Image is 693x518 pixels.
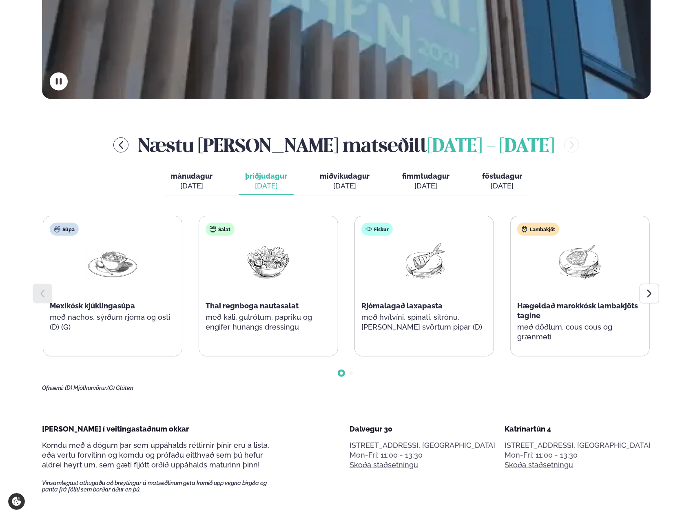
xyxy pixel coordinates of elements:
[245,181,287,191] div: [DATE]
[107,385,133,391] span: (G) Glúten
[245,172,287,180] span: þriðjudagur
[210,226,216,232] img: salad.svg
[170,181,213,191] div: [DATE]
[42,425,189,433] span: [PERSON_NAME] í veitingastaðnum okkar
[505,441,651,450] p: [STREET_ADDRESS], [GEOGRAPHIC_DATA]
[482,172,522,180] span: föstudagur
[396,168,456,195] button: fimmtudagur [DATE]
[65,385,107,391] span: (D) Mjólkurvörur,
[86,242,139,280] img: Soup.png
[505,424,651,434] div: Katrínartún 4
[505,460,573,470] a: Skoða staðsetningu
[50,223,79,236] div: Súpa
[505,450,651,460] div: Mon-Fri: 11:00 - 13:30
[8,493,25,510] a: Cookie settings
[170,172,213,180] span: mánudagur
[517,322,643,342] p: með döðlum, cous cous og grænmeti
[350,460,418,470] a: Skoða staðsetningu
[554,242,606,280] img: Lamb-Meat.png
[350,372,353,375] span: Go to slide 2
[138,132,554,158] h2: Næstu [PERSON_NAME] matseðill
[206,223,235,236] div: Salat
[361,301,443,310] span: Rjómalagað laxapasta
[42,385,64,391] span: Ofnæmi:
[427,138,554,156] span: [DATE] - [DATE]
[113,137,128,153] button: menu-btn-left
[402,172,449,180] span: fimmtudagur
[517,223,559,236] div: Lambakjöt
[517,301,638,320] span: Hægeldað marokkósk lambakjöts tagine
[365,226,372,232] img: fish.svg
[350,441,496,450] p: [STREET_ADDRESS], [GEOGRAPHIC_DATA]
[164,168,219,195] button: mánudagur [DATE]
[350,424,496,434] div: Dalvegur 30
[320,172,370,180] span: miðvikudagur
[206,301,299,310] span: Thai regnboga nautasalat
[361,223,393,236] div: Fiskur
[350,450,496,460] div: Mon-Fri: 11:00 - 13:30
[42,480,281,493] span: Vinsamlegast athugaðu að breytingar á matseðlinum geta komið upp vegna birgða og panta frá fólki ...
[242,242,294,280] img: Salad.png
[54,226,60,232] img: soup.svg
[42,441,269,469] span: Komdu með á dögum þar sem uppáhalds réttirnir þínir eru á lista, eða vertu forvitinn og komdu og ...
[340,372,343,375] span: Go to slide 1
[564,137,579,153] button: menu-btn-right
[313,168,376,195] button: miðvikudagur [DATE]
[521,226,528,232] img: Lamb.svg
[320,181,370,191] div: [DATE]
[50,301,135,310] span: Mexíkósk kjúklingasúpa
[361,312,487,332] p: með hvítvíni, spínati, sítrónu, [PERSON_NAME] svörtum pipar (D)
[239,168,294,195] button: þriðjudagur [DATE]
[402,181,449,191] div: [DATE]
[206,312,331,332] p: með káli, gulrótum, papriku og engifer hunangs dressingu
[398,242,450,280] img: Fish.png
[482,181,522,191] div: [DATE]
[476,168,529,195] button: föstudagur [DATE]
[50,312,175,332] p: með nachos, sýrðum rjóma og osti (D) (G)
